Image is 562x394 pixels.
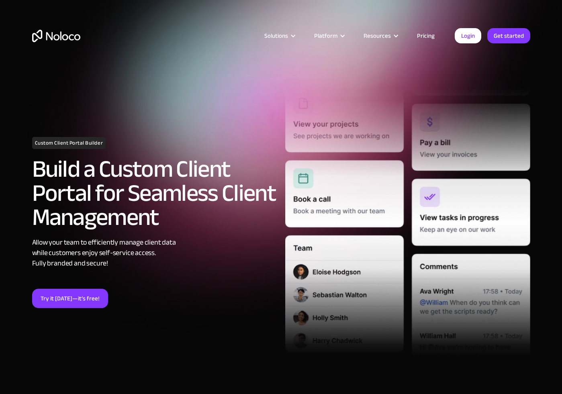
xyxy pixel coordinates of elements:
[354,31,407,41] div: Resources
[32,289,108,308] a: Try it [DATE]—it’s free!
[364,31,391,41] div: Resources
[264,31,288,41] div: Solutions
[314,31,337,41] div: Platform
[455,28,481,43] a: Login
[32,30,80,42] a: home
[487,28,530,43] a: Get started
[407,31,445,41] a: Pricing
[254,31,304,41] div: Solutions
[304,31,354,41] div: Platform
[32,137,106,149] h1: Custom Client Portal Builder
[32,237,277,269] div: Allow your team to efficiently manage client data while customers enjoy self-service access. Full...
[32,157,277,229] h2: Build a Custom Client Portal for Seamless Client Management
